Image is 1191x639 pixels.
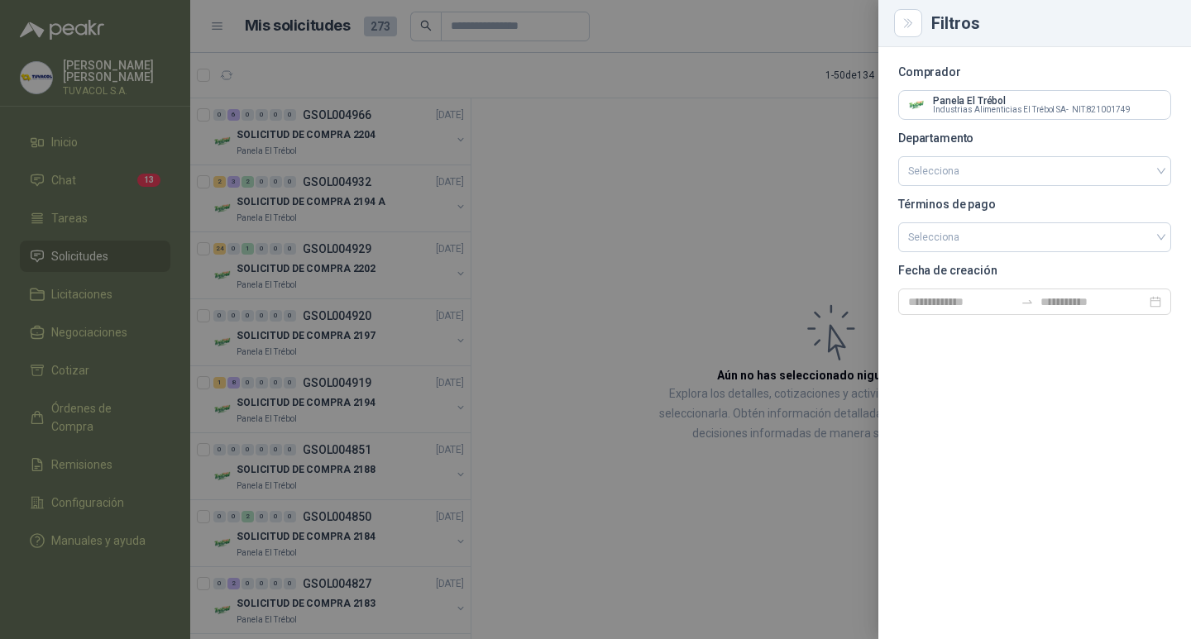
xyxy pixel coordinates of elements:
[1021,295,1034,308] span: to
[898,199,1171,209] p: Términos de pago
[898,265,1171,275] p: Fecha de creación
[898,133,1171,143] p: Departamento
[898,67,1171,77] p: Comprador
[1021,295,1034,308] span: swap-right
[898,13,918,33] button: Close
[931,15,1171,31] div: Filtros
